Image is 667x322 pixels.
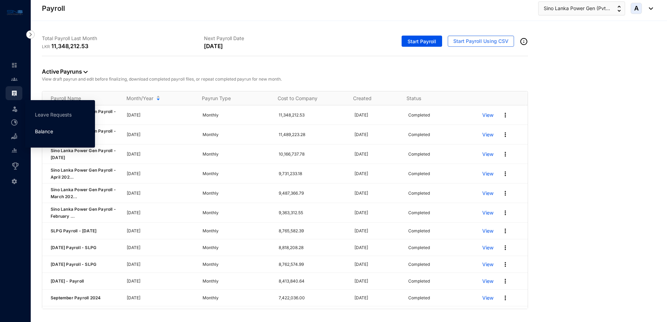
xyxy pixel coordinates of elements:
p: [DATE] [354,190,400,197]
img: time-attendance-unselected.8aad090b53826881fffb.svg [11,119,17,126]
p: [DATE] [354,131,400,138]
p: [DATE] [127,170,195,177]
p: View [482,131,493,138]
p: Completed [408,278,430,285]
a: Leave Requests [35,112,72,118]
li: Loan [6,129,22,143]
span: [DATE] Payroll - SLPG [51,245,96,250]
p: 11,348,212.53 [51,42,88,50]
img: dropdown-black.8e83cc76930a90b1a4fdb6d089b7bf3a.svg [645,7,653,10]
p: 8,762,574.99 [279,261,346,268]
span: Sino Lanka Power Gen Payroll - April 202... [51,167,116,180]
img: nav-icon-right.af6afadce00d159da59955279c43614e.svg [26,30,35,39]
span: Sino Lanka Power Gen Payroll - February ... [51,207,116,219]
p: [DATE] [354,227,400,234]
img: loan-unselected.d74d20a04637f2d15ab5.svg [11,133,17,140]
p: LKR [42,43,51,50]
li: Reports [6,143,22,157]
a: View [482,294,493,301]
img: report-unselected.e6a6b4230fc7da01f883.svg [11,147,17,153]
img: more.27664ee4a8faa814348e188645a3c1fc.svg [502,170,509,177]
span: [DATE] - Payroll [51,278,84,284]
a: View [482,190,493,197]
p: Completed [408,131,430,138]
a: View [482,209,493,216]
img: more.27664ee4a8faa814348e188645a3c1fc.svg [502,227,509,234]
span: Month/Year [126,95,153,102]
span: SLPG Payroll - [DATE] [51,228,96,233]
button: Start Payroll Using CSV [448,36,514,47]
img: settings-unselected.1febfda315e6e19643a1.svg [11,178,17,185]
p: [DATE] [354,244,400,251]
p: 10,166,737.78 [279,151,346,158]
img: more.27664ee4a8faa814348e188645a3c1fc.svg [502,294,509,301]
p: Monthly [203,227,270,234]
p: 9,731,233.18 [279,170,346,177]
p: Monthly [203,294,270,301]
p: View [482,278,493,285]
span: Sino Lanka Power Gen Payroll - [DATE] [51,148,116,160]
li: Payroll [6,86,22,100]
p: [DATE] [354,209,400,216]
img: more.27664ee4a8faa814348e188645a3c1fc.svg [502,112,509,119]
p: [DATE] [127,112,195,119]
a: View [482,261,493,268]
p: 9,487,366.79 [279,190,346,197]
p: [DATE] [354,170,400,177]
p: [DATE] [354,261,400,268]
span: A [634,5,639,12]
th: Status [398,91,472,105]
p: Monthly [203,261,270,268]
p: [DATE] [127,278,195,285]
img: dropdown-black.8e83cc76930a90b1a4fdb6d089b7bf3a.svg [83,71,88,73]
img: more.27664ee4a8faa814348e188645a3c1fc.svg [502,261,509,268]
p: Completed [408,112,430,119]
p: Monthly [203,278,270,285]
a: View [482,244,493,251]
p: [DATE] [354,278,400,285]
p: Completed [408,294,430,301]
img: home-unselected.a29eae3204392db15eaf.svg [11,62,17,68]
p: Monthly [203,190,270,197]
p: Monthly [203,112,270,119]
p: 7,422,036.00 [279,294,346,301]
img: more.27664ee4a8faa814348e188645a3c1fc.svg [502,190,509,197]
p: 11,348,212.53 [279,112,346,119]
span: [DATE] Payroll - SLPG [51,262,96,267]
p: Completed [408,209,430,216]
p: View [482,151,493,158]
img: more.27664ee4a8faa814348e188645a3c1fc.svg [502,131,509,138]
p: Monthly [203,131,270,138]
p: [DATE] [354,151,400,158]
button: Start Payroll [402,36,442,47]
p: Monthly [203,170,270,177]
p: [DATE] [127,151,195,158]
p: [DATE] [354,112,400,119]
img: payroll.289672236c54bbec4828.svg [11,90,17,96]
img: people-unselected.118708e94b43a90eceab.svg [11,76,17,82]
p: View [482,170,493,177]
p: [DATE] [127,209,195,216]
li: Home [6,58,22,72]
img: info-outined.c2a0bb1115a2853c7f4cb4062ec879bc.svg [520,37,528,46]
p: Completed [408,151,430,158]
span: Start Payroll [408,38,436,45]
th: Payrun Type [193,91,269,105]
img: logo [7,8,23,16]
p: Total Payroll Last Month [42,35,204,42]
a: View [482,112,493,119]
span: Sino Lanka Power Gen (Pvt... [544,5,610,12]
button: Sino Lanka Power Gen (Pvt... [538,1,625,15]
p: [DATE] [127,227,195,234]
p: Completed [408,261,430,268]
span: Start Payroll Using CSV [453,38,508,45]
p: [DATE] [127,190,195,197]
p: 8,413,840.64 [279,278,346,285]
li: Time Attendance [6,115,22,129]
img: more.27664ee4a8faa814348e188645a3c1fc.svg [502,244,509,251]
